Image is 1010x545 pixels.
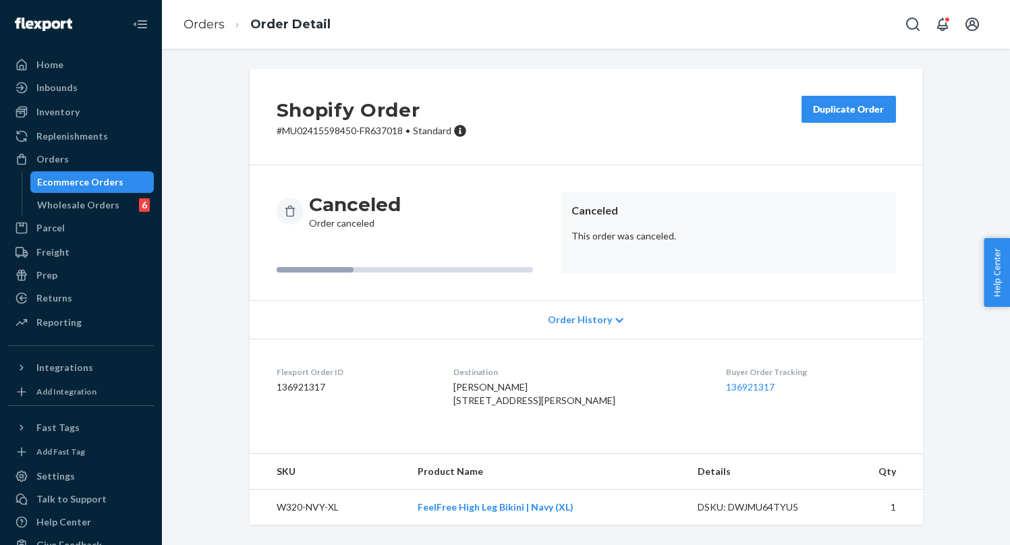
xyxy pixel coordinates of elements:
div: Ecommerce Orders [37,175,123,189]
div: Parcel [36,221,65,235]
td: W320-NVY-XL [250,490,408,525]
img: Flexport logo [15,18,72,31]
a: Add Integration [8,384,154,400]
dt: Destination [453,366,704,378]
div: Help Center [36,515,91,529]
div: Reporting [36,316,82,329]
td: 1 [835,490,923,525]
a: Help Center [8,511,154,533]
ol: breadcrumbs [173,5,341,45]
th: Details [687,454,835,490]
a: Parcel [8,217,154,239]
p: # MU02415598450-FR637018 [277,124,467,138]
div: Settings [36,469,75,483]
div: Orders [36,152,69,166]
div: Prep [36,268,57,282]
a: Inventory [8,101,154,123]
header: Canceled [571,203,885,219]
div: Integrations [36,361,93,374]
div: Replenishments [36,130,108,143]
th: Qty [835,454,923,490]
a: Returns [8,287,154,309]
a: 136921317 [726,381,775,393]
span: Standard [413,125,451,136]
div: Duplicate Order [813,103,885,116]
a: FeelFree High Leg Bikini | Navy (XL) [418,501,573,513]
th: Product Name [407,454,687,490]
dd: 136921317 [277,380,432,394]
div: Returns [36,291,72,305]
a: Settings [8,465,154,487]
a: Wholesale Orders6 [30,194,155,216]
div: 6 [139,198,150,212]
div: Freight [36,246,69,259]
button: Help Center [984,238,1010,307]
button: Duplicate Order [802,96,896,123]
a: Home [8,54,154,76]
a: Freight [8,241,154,263]
a: Ecommerce Orders [30,171,155,193]
a: Prep [8,264,154,286]
div: Home [36,58,63,71]
span: • [405,125,410,136]
p: This order was canceled. [571,229,885,243]
div: Inbounds [36,81,78,94]
dt: Buyer Order Tracking [726,366,896,378]
div: Order canceled [309,192,401,230]
div: Talk to Support [36,492,107,506]
span: Order History [548,313,612,326]
h3: Canceled [309,192,401,217]
h2: Shopify Order [277,96,467,124]
button: Open account menu [959,11,986,38]
a: Order Detail [250,17,331,32]
button: Open notifications [929,11,956,38]
div: Fast Tags [36,421,80,434]
span: [PERSON_NAME] [STREET_ADDRESS][PERSON_NAME] [453,381,615,406]
a: Replenishments [8,125,154,147]
div: Wholesale Orders [37,198,119,212]
div: Add Integration [36,386,96,397]
button: Close Navigation [127,11,154,38]
div: DSKU: DWJMU64TYU5 [698,500,824,514]
a: Reporting [8,312,154,333]
a: Inbounds [8,77,154,98]
button: Fast Tags [8,417,154,438]
a: Talk to Support [8,488,154,510]
a: Orders [184,17,225,32]
div: Inventory [36,105,80,119]
th: SKU [250,454,408,490]
dt: Flexport Order ID [277,366,432,378]
button: Integrations [8,357,154,378]
button: Open Search Box [899,11,926,38]
div: Add Fast Tag [36,446,85,457]
a: Orders [8,148,154,170]
a: Add Fast Tag [8,444,154,460]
